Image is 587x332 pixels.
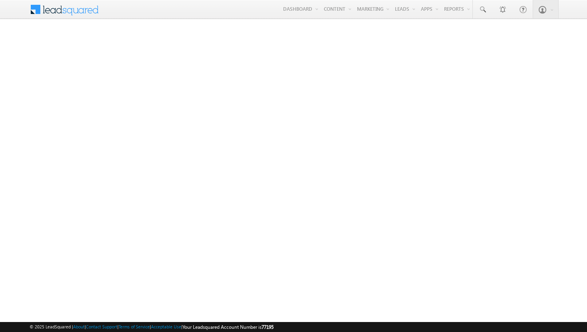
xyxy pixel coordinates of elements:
span: © 2025 LeadSquared | | | | | [30,323,274,331]
span: Your Leadsquared Account Number is [182,324,274,330]
a: About [73,324,85,329]
span: 77195 [262,324,274,330]
a: Acceptable Use [151,324,181,329]
a: Terms of Service [119,324,150,329]
a: Contact Support [86,324,117,329]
